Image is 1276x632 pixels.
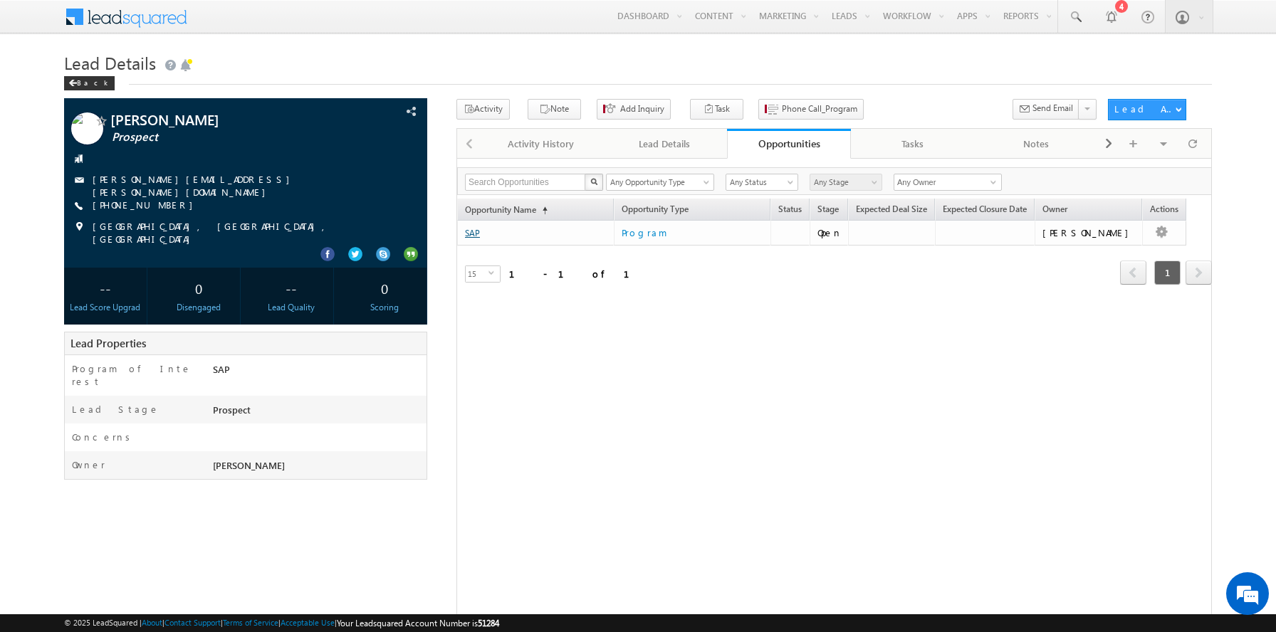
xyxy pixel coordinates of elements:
a: Expected Deal Size [849,201,934,220]
button: Task [690,99,743,120]
div: [PERSON_NAME] [1042,226,1136,239]
span: Phone Call_Program [782,102,857,115]
span: prev [1120,260,1146,285]
span: [GEOGRAPHIC_DATA], [GEOGRAPHIC_DATA], [GEOGRAPHIC_DATA] [93,220,389,246]
textarea: Type your message and hit 'Enter' [19,132,260,426]
a: Acceptable Use [281,618,335,627]
div: Lead Actions [1114,102,1175,115]
a: next [1186,262,1212,285]
a: Show All Items [983,175,1000,189]
button: Activity [456,99,510,120]
span: select [488,270,500,276]
span: Lead Details [64,51,156,74]
span: Send Email [1032,102,1073,115]
div: Lead Quality [253,301,330,314]
span: Stage [817,204,839,214]
div: Scoring [347,301,423,314]
span: Expected Closure Date [943,204,1027,214]
span: 51284 [478,618,499,628]
button: Phone Call_Program [758,99,864,120]
div: Disengaged [160,301,236,314]
div: Minimize live chat window [234,7,268,41]
button: Note [528,99,581,120]
a: Expected Closure Date [936,201,1034,220]
input: Type to Search [894,174,1002,191]
span: Owner [1042,204,1067,214]
div: Tasks [862,135,962,152]
a: Back [64,75,122,88]
span: Opportunity Type [615,201,770,220]
a: Terms of Service [223,618,278,627]
div: -- [68,275,144,301]
span: Any Status [726,176,794,189]
button: Send Email [1013,99,1079,120]
a: Opportunities [727,129,851,159]
span: Opportunity Name [465,204,536,215]
div: -- [253,275,330,301]
div: Lead Details [615,135,715,152]
a: Any Status [726,174,798,191]
a: Tasks [851,129,975,159]
label: Concerns [72,431,135,443]
a: About [142,618,162,627]
div: Notes [986,135,1086,152]
a: Any Stage [810,174,882,191]
a: Opportunity Name(sorted ascending) [458,201,555,220]
span: 1 [1154,260,1181,285]
img: d_60004797649_company_0_60004797649 [24,75,60,93]
a: [PERSON_NAME][EMAIL_ADDRESS][PERSON_NAME][DOMAIN_NAME] [93,173,297,198]
span: next [1186,260,1212,285]
a: Status [771,201,809,220]
span: Expected Deal Size [856,204,927,214]
div: Open [817,226,842,239]
span: Any Opportunity Type [607,176,705,189]
span: [PERSON_NAME] [213,459,285,471]
span: [PHONE_NUMBER] [93,199,200,213]
img: Search [590,178,597,185]
div: Back [64,76,115,90]
div: Lead Score Upgrad [68,301,144,314]
a: SAP [465,228,480,238]
span: Your Leadsquared Account Number is [337,618,499,628]
div: Opportunities [738,137,840,150]
span: 15 [466,266,488,282]
a: Lead Details [604,129,728,159]
div: 0 [160,275,236,301]
div: Prospect [209,403,427,423]
span: Any Stage [810,176,878,189]
a: Program [622,224,764,241]
span: © 2025 LeadSquared | | | | | [64,616,499,630]
div: 1 - 1 of 1 [509,265,647,282]
label: Owner [72,458,105,471]
span: Add Inquiry [620,102,664,115]
div: SAP [209,362,427,382]
span: Prospect [112,130,339,144]
a: prev [1120,262,1146,285]
img: Profile photo [71,112,103,149]
button: Lead Actions [1108,99,1186,120]
div: Chat with us now [74,75,239,93]
a: Notes [975,129,1099,159]
a: Contact Support [164,618,221,627]
div: 0 [347,275,423,301]
div: Activity History [491,135,591,152]
span: (sorted ascending) [536,205,548,216]
span: Lead Properties [70,336,146,350]
label: Lead Stage [72,403,159,416]
a: Activity History [480,129,604,159]
label: Program of Interest [72,362,196,388]
span: Actions [1143,201,1186,220]
button: Add Inquiry [597,99,671,120]
a: Any Opportunity Type [606,174,714,191]
a: Stage [810,201,846,220]
em: Start Chat [194,438,258,458]
span: [PERSON_NAME] [110,112,338,127]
